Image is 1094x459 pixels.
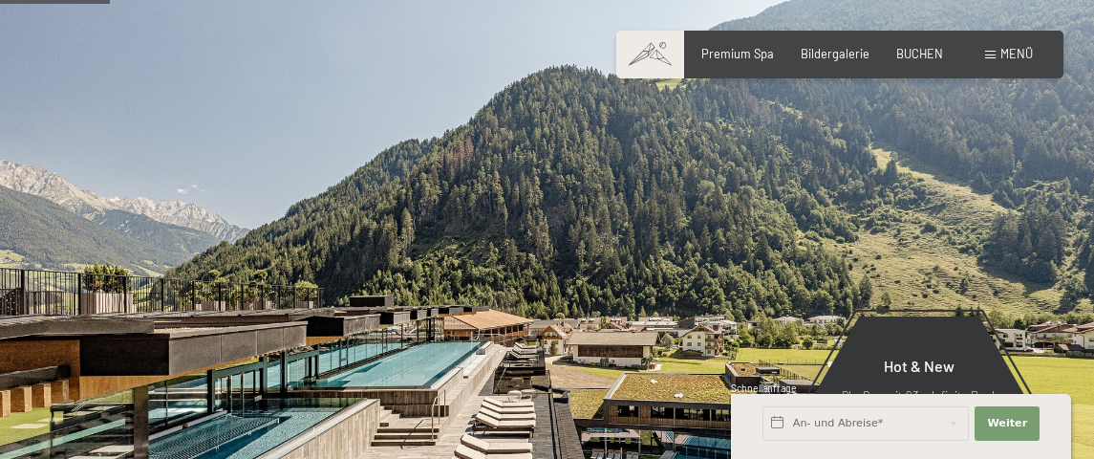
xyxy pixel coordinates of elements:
span: Menü [1000,46,1033,61]
span: Weiter [987,416,1027,431]
button: Weiter [975,406,1040,441]
span: Schnellanfrage [731,382,797,394]
a: BUCHEN [896,46,943,61]
a: Premium Spa [701,46,774,61]
a: Bildergalerie [801,46,869,61]
span: Hot & New [884,357,955,375]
